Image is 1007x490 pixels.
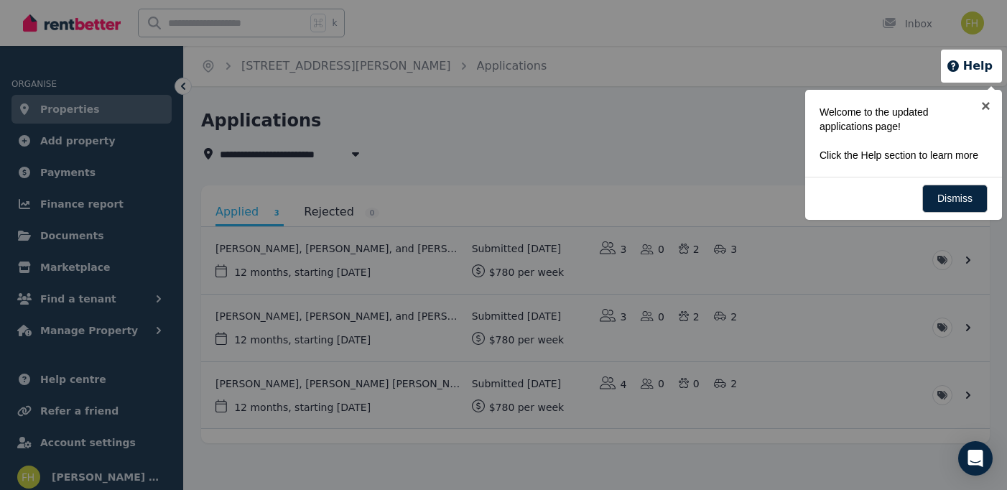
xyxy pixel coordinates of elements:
[820,148,979,162] p: Click the Help section to learn more
[820,105,979,134] p: Welcome to the updated applications page!
[946,57,993,75] button: Help
[958,441,993,476] div: Open Intercom Messenger
[970,90,1002,122] a: ×
[922,185,988,213] a: Dismiss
